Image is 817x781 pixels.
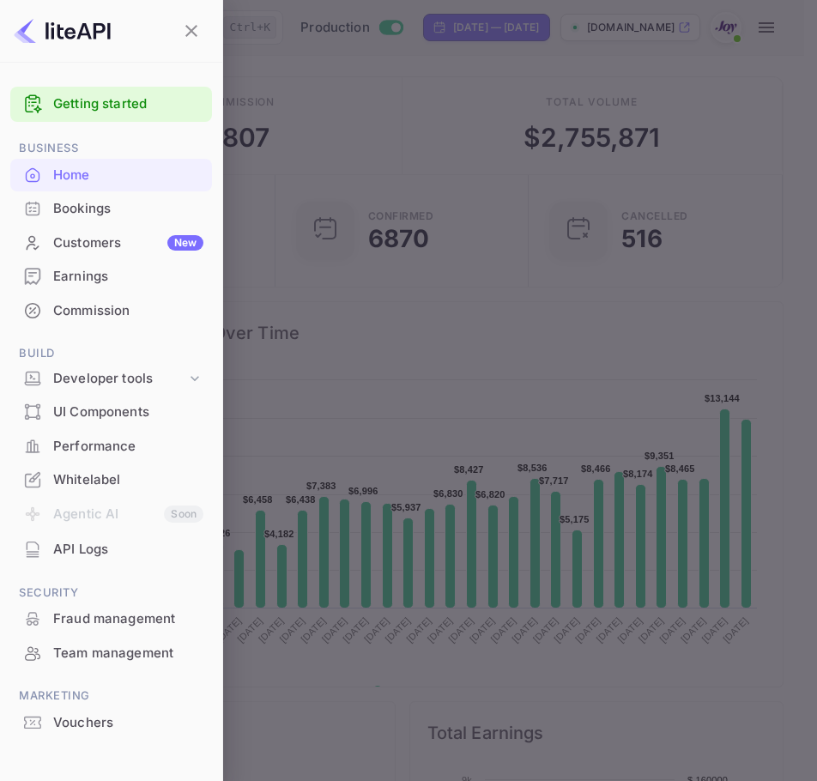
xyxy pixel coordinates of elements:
[10,159,212,191] a: Home
[53,644,203,663] div: Team management
[53,713,203,733] div: Vouchers
[10,602,212,636] div: Fraud management
[10,463,212,497] div: Whitelabel
[10,227,212,258] a: CustomersNew
[10,706,212,738] a: Vouchers
[10,430,212,462] a: Performance
[10,687,212,705] span: Marketing
[10,364,212,394] div: Developer tools
[53,403,203,422] div: UI Components
[10,87,212,122] div: Getting started
[53,233,203,253] div: Customers
[53,470,203,490] div: Whitelabel
[53,166,203,185] div: Home
[10,706,212,740] div: Vouchers
[10,637,212,670] div: Team management
[10,533,212,566] div: API Logs
[53,609,203,629] div: Fraud management
[53,267,203,287] div: Earnings
[10,584,212,602] span: Security
[10,139,212,158] span: Business
[10,260,212,294] div: Earnings
[10,294,212,328] div: Commission
[53,94,203,114] a: Getting started
[53,540,203,560] div: API Logs
[10,192,212,226] div: Bookings
[14,17,111,45] img: LiteAPI logo
[53,437,203,457] div: Performance
[10,294,212,326] a: Commission
[53,301,203,321] div: Commission
[53,369,186,389] div: Developer tools
[10,637,212,669] a: Team management
[10,396,212,427] a: UI Components
[10,396,212,429] div: UI Components
[10,227,212,260] div: CustomersNew
[10,533,212,565] a: API Logs
[10,602,212,634] a: Fraud management
[10,344,212,363] span: Build
[10,192,212,224] a: Bookings
[10,260,212,292] a: Earnings
[10,430,212,463] div: Performance
[167,235,203,251] div: New
[10,159,212,192] div: Home
[53,199,203,219] div: Bookings
[10,463,212,495] a: Whitelabel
